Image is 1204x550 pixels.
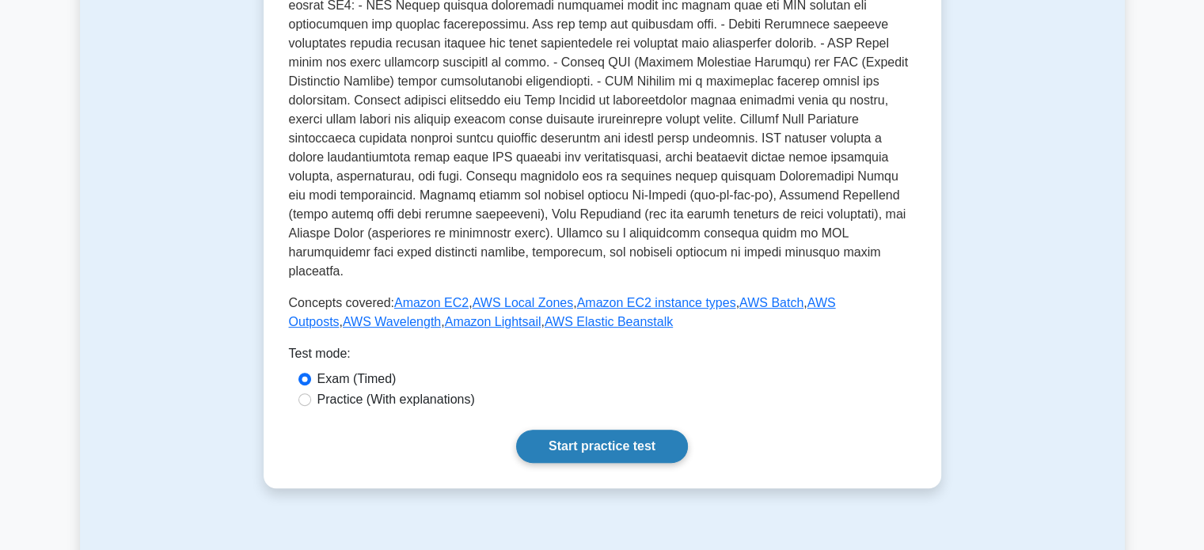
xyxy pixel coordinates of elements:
[739,296,803,309] a: AWS Batch
[317,390,475,409] label: Practice (With explanations)
[289,294,916,332] p: Concepts covered: , , , , , , ,
[516,430,688,463] a: Start practice test
[577,296,736,309] a: Amazon EC2 instance types
[317,370,397,389] label: Exam (Timed)
[289,344,916,370] div: Test mode:
[473,296,573,309] a: AWS Local Zones
[445,315,541,328] a: Amazon Lightsail
[394,296,469,309] a: Amazon EC2
[545,315,673,328] a: AWS Elastic Beanstalk
[343,315,441,328] a: AWS Wavelength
